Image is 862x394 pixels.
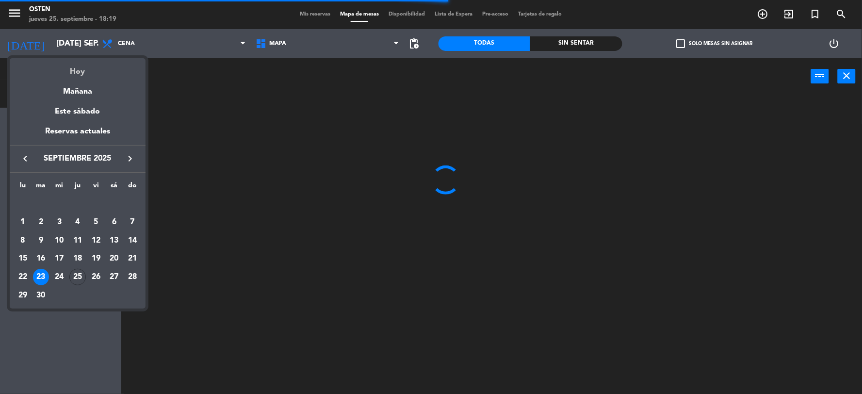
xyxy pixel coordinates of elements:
td: 15 de septiembre de 2025 [14,249,32,268]
td: 30 de septiembre de 2025 [32,286,50,305]
div: 12 [88,232,104,249]
div: 21 [124,250,141,267]
th: domingo [123,180,142,195]
td: 25 de septiembre de 2025 [68,268,87,286]
td: 13 de septiembre de 2025 [105,231,124,250]
div: Este sábado [10,98,146,125]
div: 1 [15,214,31,230]
td: SEP. [14,195,142,213]
div: 28 [124,269,141,285]
div: 22 [15,269,31,285]
div: 5 [88,214,104,230]
div: 17 [51,250,67,267]
div: 3 [51,214,67,230]
div: 26 [88,269,104,285]
td: 1 de septiembre de 2025 [14,213,32,231]
div: 15 [15,250,31,267]
th: lunes [14,180,32,195]
td: 2 de septiembre de 2025 [32,213,50,231]
td: 27 de septiembre de 2025 [105,268,124,286]
div: 18 [69,250,86,267]
td: 28 de septiembre de 2025 [123,268,142,286]
div: 7 [124,214,141,230]
td: 11 de septiembre de 2025 [68,231,87,250]
span: septiembre 2025 [34,152,121,165]
div: 30 [33,287,49,304]
td: 22 de septiembre de 2025 [14,268,32,286]
td: 10 de septiembre de 2025 [50,231,68,250]
div: 24 [51,269,67,285]
div: 27 [106,269,122,285]
td: 14 de septiembre de 2025 [123,231,142,250]
i: keyboard_arrow_right [124,153,136,164]
td: 21 de septiembre de 2025 [123,249,142,268]
td: 24 de septiembre de 2025 [50,268,68,286]
td: 20 de septiembre de 2025 [105,249,124,268]
td: 6 de septiembre de 2025 [105,213,124,231]
td: 4 de septiembre de 2025 [68,213,87,231]
td: 3 de septiembre de 2025 [50,213,68,231]
td: 9 de septiembre de 2025 [32,231,50,250]
th: viernes [87,180,105,195]
div: 2 [33,214,49,230]
div: 8 [15,232,31,249]
button: keyboard_arrow_left [16,152,34,165]
div: 25 [69,269,86,285]
td: 8 de septiembre de 2025 [14,231,32,250]
td: 12 de septiembre de 2025 [87,231,105,250]
div: 9 [33,232,49,249]
div: 20 [106,250,122,267]
div: 23 [33,269,49,285]
td: 5 de septiembre de 2025 [87,213,105,231]
div: 29 [15,287,31,304]
div: Hoy [10,58,146,78]
th: jueves [68,180,87,195]
td: 18 de septiembre de 2025 [68,249,87,268]
td: 16 de septiembre de 2025 [32,249,50,268]
div: 13 [106,232,122,249]
div: 10 [51,232,67,249]
th: miércoles [50,180,68,195]
th: sábado [105,180,124,195]
td: 26 de septiembre de 2025 [87,268,105,286]
td: 17 de septiembre de 2025 [50,249,68,268]
td: 23 de septiembre de 2025 [32,268,50,286]
td: 19 de septiembre de 2025 [87,249,105,268]
td: 7 de septiembre de 2025 [123,213,142,231]
td: 29 de septiembre de 2025 [14,286,32,305]
div: 19 [88,250,104,267]
div: Reservas actuales [10,125,146,145]
div: Mañana [10,78,146,98]
div: 16 [33,250,49,267]
button: keyboard_arrow_right [121,152,139,165]
div: 14 [124,232,141,249]
div: 4 [69,214,86,230]
th: martes [32,180,50,195]
div: 11 [69,232,86,249]
i: keyboard_arrow_left [19,153,31,164]
div: 6 [106,214,122,230]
